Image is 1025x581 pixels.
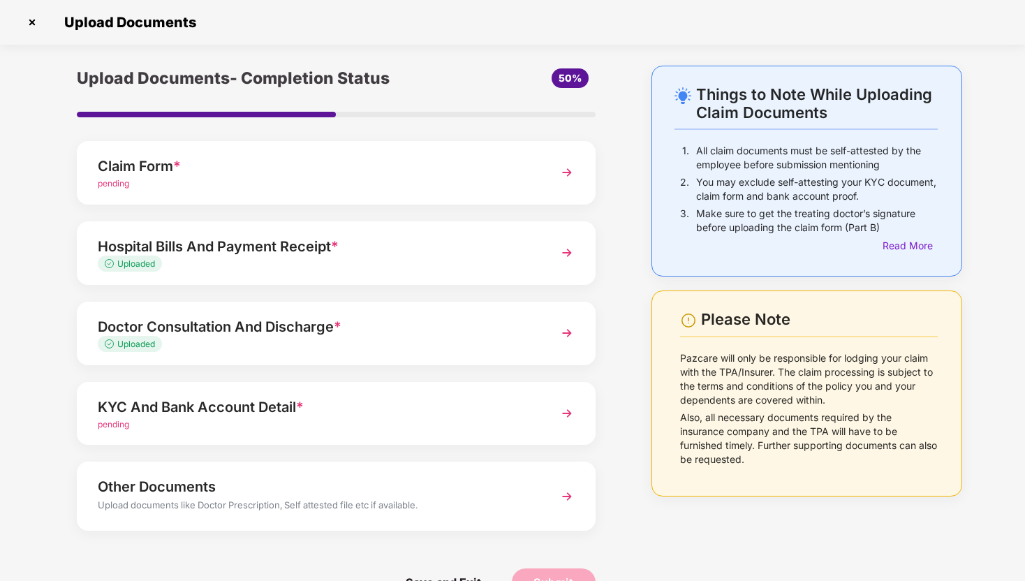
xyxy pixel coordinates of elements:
[117,258,155,269] span: Uploaded
[98,419,129,429] span: pending
[696,175,938,203] p: You may exclude self-attesting your KYC document, claim form and bank account proof.
[98,155,535,177] div: Claim Form
[696,207,938,235] p: Make sure to get the treating doctor’s signature before uploading the claim form (Part B)
[117,339,155,349] span: Uploaded
[680,411,938,466] p: Also, all necessary documents required by the insurance company and the TPA will have to be furni...
[696,85,938,122] div: Things to Note While Uploading Claim Documents
[98,498,535,516] div: Upload documents like Doctor Prescription, Self attested file etc if available.
[680,312,697,329] img: svg+xml;base64,PHN2ZyBpZD0iV2FybmluZ18tXzI0eDI0IiBkYXRhLW5hbWU9Ildhcm5pbmcgLSAyNHgyNCIgeG1sbnM9Im...
[21,11,43,34] img: svg+xml;base64,PHN2ZyBpZD0iQ3Jvc3MtMzJ4MzIiIHhtbG5zPSJodHRwOi8vd3d3LnczLm9yZy8yMDAwL3N2ZyIgd2lkdG...
[554,484,580,509] img: svg+xml;base64,PHN2ZyBpZD0iTmV4dCIgeG1sbnM9Imh0dHA6Ly93d3cudzMub3JnLzIwMDAvc3ZnIiB3aWR0aD0iMzYiIG...
[554,321,580,346] img: svg+xml;base64,PHN2ZyBpZD0iTmV4dCIgeG1sbnM9Imh0dHA6Ly93d3cudzMub3JnLzIwMDAvc3ZnIiB3aWR0aD0iMzYiIG...
[554,240,580,265] img: svg+xml;base64,PHN2ZyBpZD0iTmV4dCIgeG1sbnM9Imh0dHA6Ly93d3cudzMub3JnLzIwMDAvc3ZnIiB3aWR0aD0iMzYiIG...
[680,207,689,235] p: 3.
[883,238,938,253] div: Read More
[105,259,117,268] img: svg+xml;base64,PHN2ZyB4bWxucz0iaHR0cDovL3d3dy53My5vcmcvMjAwMC9zdmciIHdpZHRoPSIxMy4zMzMiIGhlaWdodD...
[98,178,129,189] span: pending
[98,396,535,418] div: KYC And Bank Account Detail
[701,310,938,329] div: Please Note
[554,160,580,185] img: svg+xml;base64,PHN2ZyBpZD0iTmV4dCIgeG1sbnM9Imh0dHA6Ly93d3cudzMub3JnLzIwMDAvc3ZnIiB3aWR0aD0iMzYiIG...
[105,339,117,348] img: svg+xml;base64,PHN2ZyB4bWxucz0iaHR0cDovL3d3dy53My5vcmcvMjAwMC9zdmciIHdpZHRoPSIxMy4zMzMiIGhlaWdodD...
[554,401,580,426] img: svg+xml;base64,PHN2ZyBpZD0iTmV4dCIgeG1sbnM9Imh0dHA6Ly93d3cudzMub3JnLzIwMDAvc3ZnIiB3aWR0aD0iMzYiIG...
[98,235,535,258] div: Hospital Bills And Payment Receipt
[98,476,535,498] div: Other Documents
[98,316,535,338] div: Doctor Consultation And Discharge
[680,175,689,203] p: 2.
[559,72,582,84] span: 50%
[680,351,938,407] p: Pazcare will only be responsible for lodging your claim with the TPA/Insurer. The claim processin...
[77,66,422,91] div: Upload Documents- Completion Status
[696,144,938,172] p: All claim documents must be self-attested by the employee before submission mentioning
[682,144,689,172] p: 1.
[674,87,691,104] img: svg+xml;base64,PHN2ZyB4bWxucz0iaHR0cDovL3d3dy53My5vcmcvMjAwMC9zdmciIHdpZHRoPSIyNC4wOTMiIGhlaWdodD...
[50,14,203,31] span: Upload Documents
